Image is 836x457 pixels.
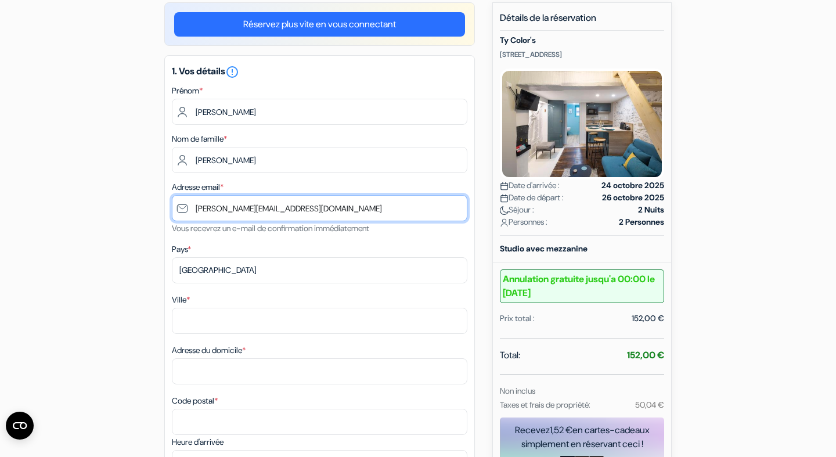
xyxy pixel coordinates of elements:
[500,243,588,254] b: Studio avec mezzanine
[172,243,191,256] label: Pays
[225,65,239,79] i: error_outline
[500,182,509,190] img: calendar.svg
[550,424,572,436] span: 1,52 €
[500,50,664,59] p: [STREET_ADDRESS]
[500,348,520,362] span: Total:
[500,216,547,228] span: Personnes :
[619,216,664,228] strong: 2 Personnes
[172,195,467,221] input: Entrer adresse e-mail
[635,400,664,410] small: 50,04 €
[500,218,509,227] img: user_icon.svg
[500,400,590,410] small: Taxes et frais de propriété:
[172,85,203,97] label: Prénom
[172,344,246,357] label: Adresse du domicile
[500,194,509,203] img: calendar.svg
[172,133,227,145] label: Nom de famille
[500,35,664,45] h5: Ty Color's
[172,65,467,79] h5: 1. Vos détails
[174,12,465,37] a: Réservez plus vite en vous connectant
[638,204,664,216] strong: 2 Nuits
[500,192,564,204] span: Date de départ :
[500,206,509,215] img: moon.svg
[172,223,369,233] small: Vous recevrez un e-mail de confirmation immédiatement
[172,99,467,125] input: Entrez votre prénom
[602,192,664,204] strong: 26 octobre 2025
[500,312,535,325] div: Prix total :
[172,147,467,173] input: Entrer le nom de famille
[500,423,664,451] div: Recevez en cartes-cadeaux simplement en réservant ceci !
[601,179,664,192] strong: 24 octobre 2025
[172,181,224,193] label: Adresse email
[172,436,224,448] label: Heure d'arrivée
[627,349,664,361] strong: 152,00 €
[500,204,534,216] span: Séjour :
[225,65,239,77] a: error_outline
[500,269,664,303] b: Annulation gratuite jusqu'a 00:00 le [DATE]
[500,386,535,396] small: Non inclus
[632,312,664,325] div: 152,00 €
[172,294,190,306] label: Ville
[500,179,560,192] span: Date d'arrivée :
[6,412,34,440] button: Ouvrir le widget CMP
[172,395,218,407] label: Code postal
[500,12,664,31] h5: Détails de la réservation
